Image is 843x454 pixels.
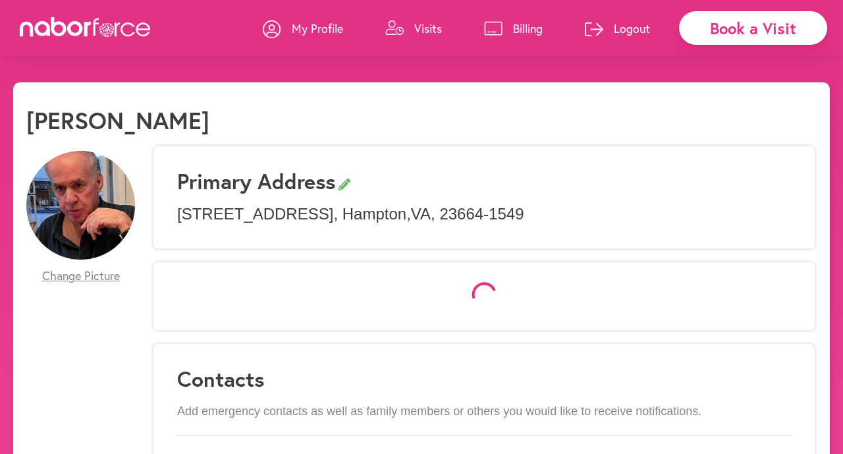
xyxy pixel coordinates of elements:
a: My Profile [263,9,343,48]
p: [STREET_ADDRESS] , Hampton , VA , 23664-1549 [177,205,791,224]
img: TrAbx2YQSW7TgATcEpOg [26,151,135,260]
p: My Profile [292,20,343,36]
h1: [PERSON_NAME] [26,106,209,134]
h3: Contacts [177,366,791,391]
p: Billing [513,20,543,36]
a: Logout [585,9,650,48]
a: Billing [484,9,543,48]
div: Book a Visit [679,11,827,45]
span: Change Picture [42,269,120,283]
p: Logout [614,20,650,36]
h3: Primary Address [177,169,791,194]
p: Visits [414,20,442,36]
p: Add emergency contacts as well as family members or others you would like to receive notifications. [177,405,791,419]
a: Visits [385,9,442,48]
